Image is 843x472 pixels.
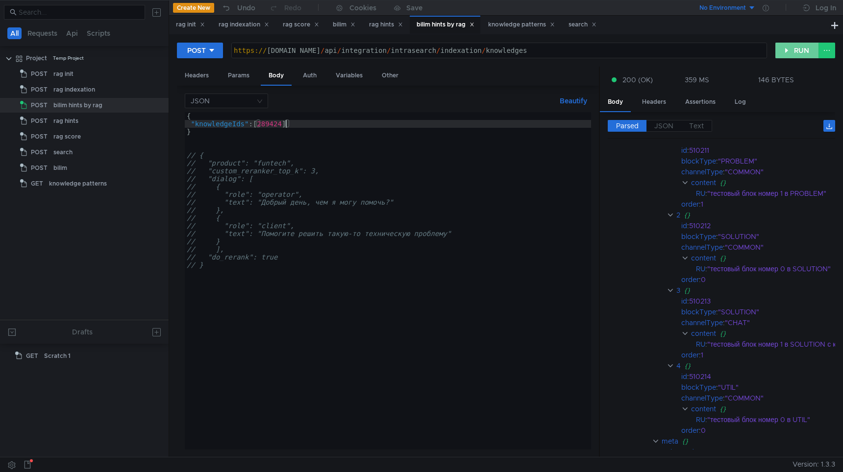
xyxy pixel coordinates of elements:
div: channelType [681,166,723,177]
div: Body [600,93,631,112]
div: Other [374,67,406,85]
div: Assertions [677,93,723,111]
div: id [681,371,687,382]
div: channelType [681,317,723,328]
input: Search... [19,7,139,18]
div: Save [406,4,422,11]
button: Undo [214,0,262,15]
div: rag indexation [53,82,95,97]
div: Project [26,51,47,66]
div: channelType [681,242,723,253]
span: Text [689,121,704,130]
div: RU [696,188,705,199]
div: id [681,296,687,307]
span: Version: 1.3.3 [793,457,835,472]
div: order [681,199,699,210]
div: knowledge patterns [49,176,107,191]
div: rag init [53,67,74,81]
button: RUN [775,43,819,58]
div: RU [696,339,705,350]
div: blockType [681,307,716,317]
div: Body [261,67,292,86]
span: POST [31,114,48,128]
div: knowledge patterns [488,20,555,30]
div: bilim [333,20,355,30]
div: bilim [53,161,67,175]
button: Scripts [84,27,113,39]
div: rag indexation [219,20,269,30]
div: blockType [681,382,716,393]
div: order [681,425,699,436]
div: clusterId [667,447,694,457]
div: 146 BYTES [758,75,794,84]
button: All [7,27,22,39]
div: Redo [284,2,301,14]
div: order [681,274,699,285]
div: id [681,220,687,231]
div: channelType [681,393,723,403]
span: GET [31,176,43,191]
div: Log In [816,2,836,14]
div: Variables [328,67,371,85]
div: rag score [283,20,319,30]
div: content [691,253,716,263]
div: Cookies [349,2,376,14]
div: Auth [295,67,324,85]
button: Requests [25,27,60,39]
div: Log [727,93,754,111]
div: content [691,328,716,339]
span: 200 (OK) [622,74,653,85]
div: POST [187,45,206,56]
div: 4 [676,360,681,371]
div: content [691,177,716,188]
div: Temp Project [53,51,84,66]
div: 359 MS [685,75,709,84]
div: id [681,145,687,156]
span: GET [26,349,38,363]
div: No Environment [699,3,746,13]
div: RU [696,414,705,425]
div: bilim hints by rag [417,20,474,30]
div: rag score [53,129,81,144]
button: Redo [262,0,308,15]
span: Parsed [616,121,639,130]
div: content [691,403,716,414]
div: order [681,350,699,360]
span: POST [31,145,48,160]
button: Beautify [556,95,591,107]
span: POST [31,129,48,144]
span: JSON [654,121,673,130]
div: RU [696,263,705,274]
div: 2 [676,210,680,220]
div: Undo [237,2,255,14]
button: POST [177,43,223,58]
button: Create New [173,3,214,13]
span: POST [31,82,48,97]
div: Scratch 1 [44,349,71,363]
div: Drafts [72,326,93,338]
div: rag init [176,20,205,30]
div: rag hints [53,114,78,128]
div: bilim hints by rag [53,98,102,113]
span: POST [31,161,48,175]
div: search [53,145,73,160]
div: search [569,20,596,30]
span: POST [31,98,48,113]
div: 3 [676,285,680,296]
span: POST [31,67,48,81]
div: blockType [681,231,716,242]
div: blockType [681,156,716,166]
div: rag hints [369,20,403,30]
div: Headers [634,93,674,111]
button: Api [63,27,81,39]
div: meta [662,436,678,447]
div: Params [220,67,257,85]
div: Headers [177,67,217,85]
